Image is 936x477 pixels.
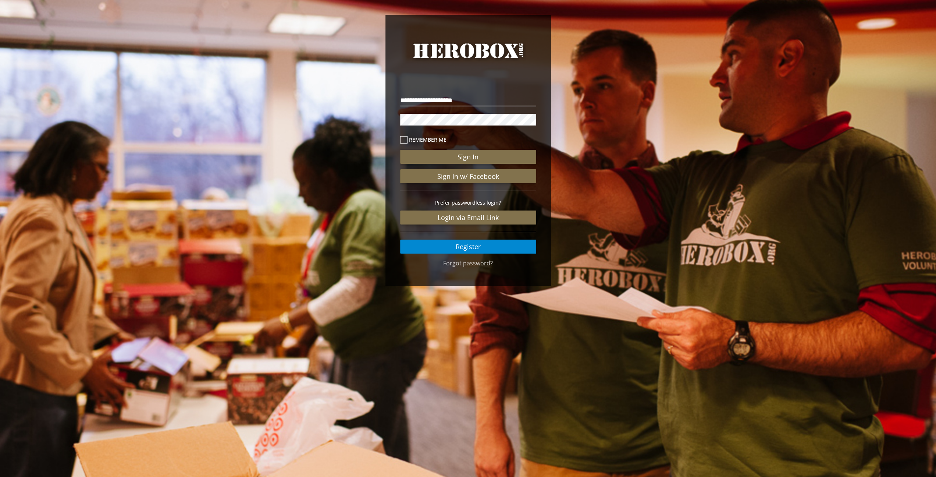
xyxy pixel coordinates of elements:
a: Sign In w/ Facebook [400,169,536,183]
button: Sign In [400,150,536,164]
a: HeroBox [400,40,536,74]
a: Register [400,240,536,254]
a: Login via Email Link [400,211,536,225]
a: Forgot password? [443,259,493,267]
p: Prefer passwordless login? [400,198,536,207]
label: Remember me [400,135,536,144]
